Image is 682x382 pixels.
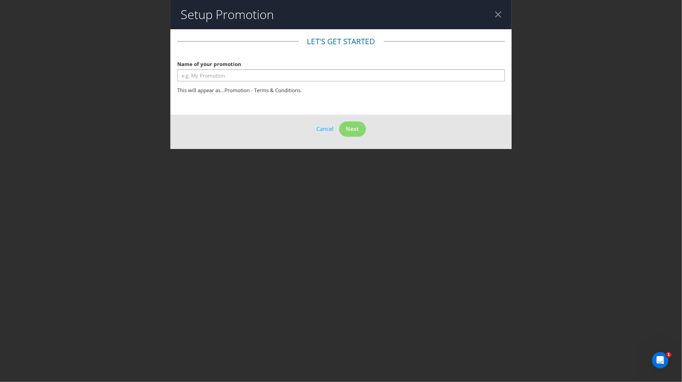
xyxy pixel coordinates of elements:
[339,121,366,137] button: Next
[652,352,668,368] iframe: Intercom live chat
[224,87,302,94] span: Promotion - Terms & Conditions.
[317,125,334,133] span: Cancel
[346,125,359,133] span: Next
[666,352,671,358] span: 1
[181,8,274,21] h2: Setup Promotion
[316,124,334,133] button: Cancel
[220,87,224,94] span: ...
[177,87,220,94] span: This will appear as
[299,36,384,47] legend: Let's get started
[177,69,505,81] input: e.g. My Promotion
[177,61,241,67] span: Name of your promotion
